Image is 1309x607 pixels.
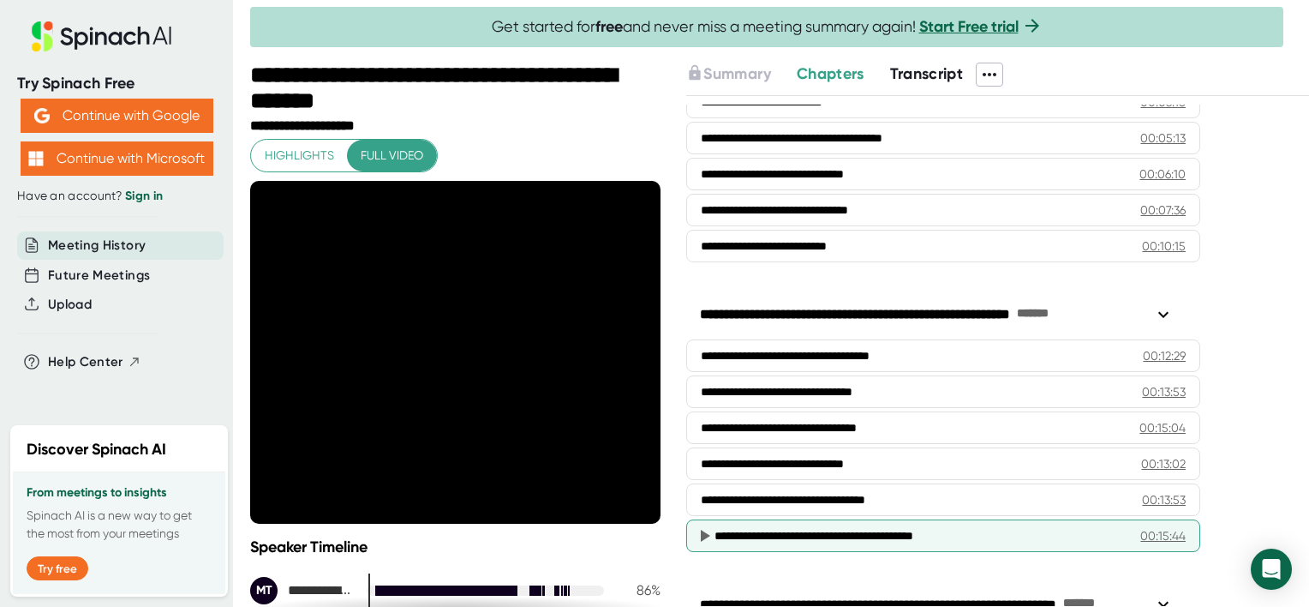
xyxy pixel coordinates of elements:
div: 00:07:36 [1140,201,1186,219]
div: MT [250,577,278,604]
h2: Discover Spinach AI [27,438,166,461]
div: María C Febre De La Torre [250,577,353,604]
button: Chapters [797,63,864,86]
button: Meeting History [48,236,146,255]
div: 86 % [618,582,660,598]
p: Spinach AI is a new way to get the most from your meetings [27,507,212,543]
div: 00:15:04 [1139,419,1186,436]
div: 00:13:02 [1141,455,1186,472]
span: Chapters [797,64,864,83]
button: Continue with Google [21,99,213,133]
div: Upgrade to access [686,63,796,87]
div: 00:06:10 [1139,165,1186,183]
div: Try Spinach Free [17,74,216,93]
button: Full video [347,140,437,171]
a: Start Free trial [919,17,1019,36]
div: 00:12:29 [1143,347,1186,364]
div: 00:13:53 [1142,491,1186,508]
span: Transcript [890,64,964,83]
span: Get started for and never miss a meeting summary again! [492,17,1043,37]
div: 00:15:44 [1140,527,1186,544]
div: Speaker Timeline [250,538,660,556]
div: 00:13:53 [1142,383,1186,400]
span: Highlights [265,145,334,166]
button: Future Meetings [48,266,150,285]
button: Continue with Microsoft [21,141,213,176]
button: Try free [27,556,88,580]
span: Help Center [48,352,123,372]
a: Sign in [125,189,163,203]
span: Summary [703,64,770,83]
button: Summary [686,63,770,86]
span: Full video [361,145,423,166]
button: Highlights [251,140,348,171]
b: free [595,17,623,36]
div: Open Intercom Messenger [1251,549,1292,590]
div: 00:05:13 [1140,129,1186,147]
button: Transcript [890,63,964,86]
img: Aehbyd4JwY73AAAAAElFTkSuQmCC [34,108,50,123]
button: Help Center [48,352,141,372]
div: Have an account? [17,189,216,204]
button: Upload [48,295,92,315]
h3: From meetings to insights [27,486,212,500]
div: 00:10:15 [1142,237,1186,255]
